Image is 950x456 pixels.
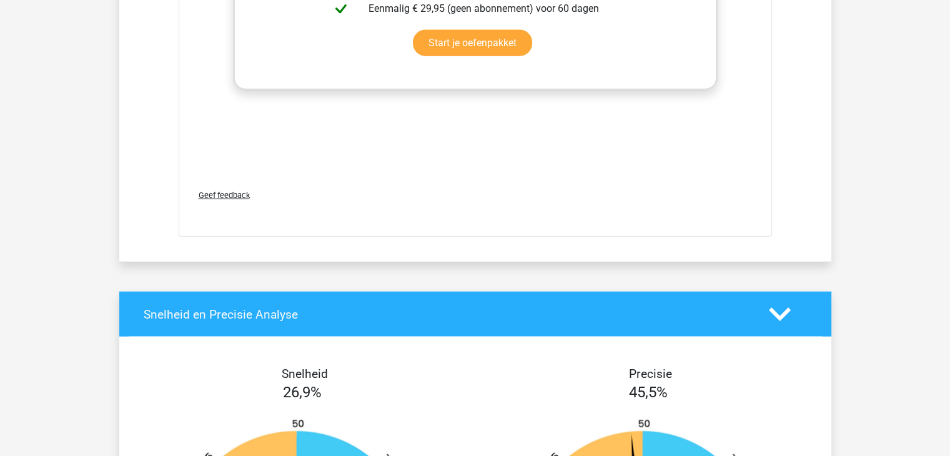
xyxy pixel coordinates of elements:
span: Geef feedback [199,191,250,200]
h4: Snelheid en Precisie Analyse [144,307,750,322]
a: Start je oefenpakket [413,30,532,56]
h4: Precisie [490,367,812,381]
span: 45,5% [629,384,668,401]
h4: Snelheid [144,367,466,381]
span: 26,9% [283,384,322,401]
